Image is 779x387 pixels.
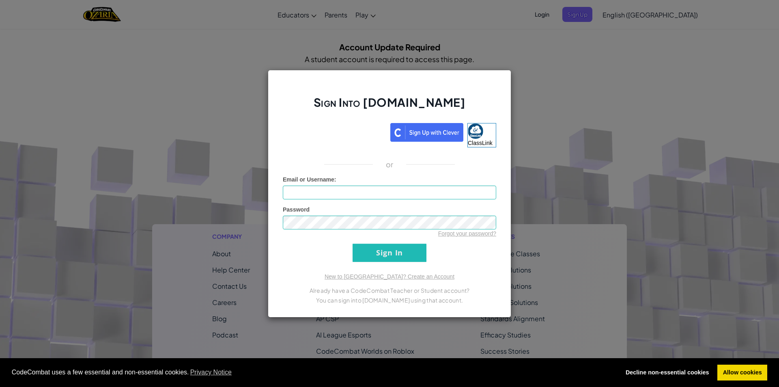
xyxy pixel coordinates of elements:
[283,206,310,213] span: Password
[283,175,336,184] label: :
[325,273,454,280] a: New to [GEOGRAPHIC_DATA]? Create an Account
[189,366,233,378] a: learn more about cookies
[386,160,394,169] p: or
[468,140,493,146] span: ClassLink
[353,244,426,262] input: Sign In
[283,176,334,183] span: Email or Username
[717,365,767,381] a: allow cookies
[390,123,463,142] img: clever_sso_button@2x.png
[620,365,714,381] a: deny cookies
[283,295,496,305] p: You can sign into [DOMAIN_NAME] using that account.
[283,285,496,295] p: Already have a CodeCombat Teacher or Student account?
[12,366,614,378] span: CodeCombat uses a few essential and non-essential cookies.
[283,95,496,118] h2: Sign Into [DOMAIN_NAME]
[279,122,390,140] iframe: Sign in with Google Button
[468,123,483,139] img: classlink-logo-small.png
[438,230,496,237] a: Forgot your password?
